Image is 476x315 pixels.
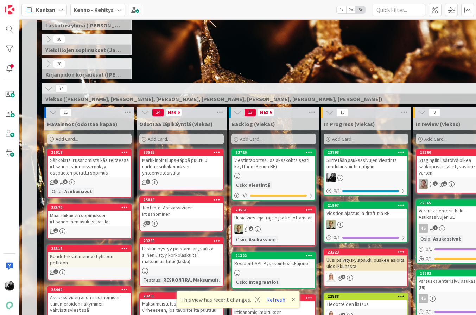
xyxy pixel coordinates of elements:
[326,273,336,282] img: SL
[51,150,131,155] div: 21019
[249,226,253,231] span: 1
[47,120,118,127] span: Havainnot (odottaa kapaa)
[324,300,407,309] div: Tiedotteiden listaus
[235,150,315,155] div: 23726
[143,197,223,202] div: 23679
[324,209,407,218] div: Viestien ajastus ja draft-tila BE
[143,150,223,155] div: 23583
[247,278,280,286] div: Integraatiot
[328,250,407,255] div: 23223
[232,156,315,171] div: Viestintäportaali asiakaskohtaisesti käyttöön (Kenno BE)
[328,294,407,299] div: 22888
[426,245,432,253] span: 0 / 1
[336,108,348,117] span: 15
[324,273,407,282] div: SL
[48,287,131,293] div: 23469
[324,186,407,195] div: 0/1
[234,181,246,189] div: Osio
[326,220,336,229] img: ML
[48,245,131,252] div: 23318
[5,301,14,310] img: avatar
[419,294,428,303] div: RS
[334,187,340,195] span: 0 / 1
[324,233,407,242] div: 0/1
[324,293,407,300] div: 22888
[160,276,161,284] span: :
[146,179,150,184] span: 1
[244,108,256,117] span: 12
[416,120,461,127] span: In review (viekas)
[324,149,407,171] div: 23798Siirretään asukassivujen viestintä modularisointiconfigiin
[48,204,131,226] div: 23579Määräaikaisen sopimuksen irtisanominen asukassivuilla
[430,235,431,243] span: :
[51,246,131,251] div: 23318
[139,120,213,127] span: Odottaa läpikäyntiä (viekas)
[62,188,63,195] span: :
[48,156,131,177] div: Sähköistä irtisanomista käsiteltäessä irtisanomistiedoissa näkyy osapuolen peruttu sopimus
[264,295,288,304] button: Refresh
[140,197,223,203] div: 23679
[232,252,315,259] div: 21322
[51,287,131,292] div: 23469
[51,205,131,210] div: 23579
[232,207,315,222] div: 23551Uusia viestejä -rajain jää kellottamaan
[143,294,223,298] div: 23295
[232,213,315,222] div: Uusia viestejä -rajain jää kellottamaan
[53,60,65,68] span: 28
[235,253,315,258] div: 21322
[231,120,275,127] span: Backlog (Viekas)
[53,269,58,274] span: 1
[324,149,407,156] div: 23798
[419,224,428,233] div: RS
[232,149,315,171] div: 23726Viestintäportaali asiakaskohtaisesti käyttöön (Kenno BE)
[140,149,223,177] div: 23583Markkinointilupa-täppä puuttuu uuden asohakemuksen yhteenvetosivulta
[5,281,14,291] img: KM
[326,173,336,182] img: KM
[140,156,223,177] div: Markkinointilupa-täppä puuttuu uuden asohakemuksen yhteenvetosivulta
[324,293,407,309] div: 22888Tiedotteiden listaus
[419,179,428,189] img: SL
[419,235,430,243] div: Osio
[433,225,438,230] span: 1
[48,245,131,267] div: 23318Kohdetekstit menevät yhteen pötköön
[443,181,447,186] span: 1
[148,136,170,142] span: Add Card...
[234,236,246,243] div: Osio
[140,238,223,266] div: 23235Laskun pystyy poistamaan, vaikka siihen liittyy korkolasku tai maksumuistutus(lasku)
[240,136,262,142] span: Add Card...
[433,181,438,186] span: 1
[234,278,246,286] div: Osio
[324,255,407,271] div: Uusi päivitys-yläpalkki puskee asioita ulos ikkunasta
[48,149,131,156] div: 21019
[332,136,355,142] span: Add Card...
[74,6,114,13] b: Kenno - Kehitys
[328,150,407,155] div: 23798
[146,221,150,225] span: 1
[48,149,131,177] div: 21019Sähköistä irtisanomista käsiteltäessä irtisanomistiedoissa näkyy osapuolen peruttu sopimus
[45,71,122,78] span: Kirjanpidon korjaukset (Jussi, JaakkoHä)
[63,188,94,195] div: Asukassivut
[324,220,407,229] div: ML
[140,244,223,266] div: Laskun pystyy poistamaan, vaikka siihen liittyy korkolasku tai maksumuistutus(lasku)
[260,111,272,114] div: Max 6
[56,136,78,142] span: Add Card...
[142,276,160,284] div: Testaus
[140,149,223,156] div: 23583
[346,6,356,13] span: 2x
[50,188,62,195] div: Osio
[161,276,225,284] div: RESKONTRA, Maksumuis...
[234,224,243,234] img: ML
[63,179,68,184] span: 3
[45,22,122,29] span: Laskutusryhmä (Antti, Keijo)
[232,191,315,200] div: 0/1
[140,293,223,299] div: 23295
[324,156,407,171] div: Siirretään asukassivujen viestintä modularisointiconfigiin
[246,181,247,189] span: :
[232,207,315,213] div: 23551
[232,259,315,268] div: Resident-API: Pysäköintipaikkajono
[53,35,65,44] span: 38
[140,203,223,218] div: Tuotanto: Asukassivujen irtisanominen
[232,149,315,156] div: 23726
[324,202,407,218] div: 21967Viestien ajastus ja draft-tila BE
[324,249,407,255] div: 23223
